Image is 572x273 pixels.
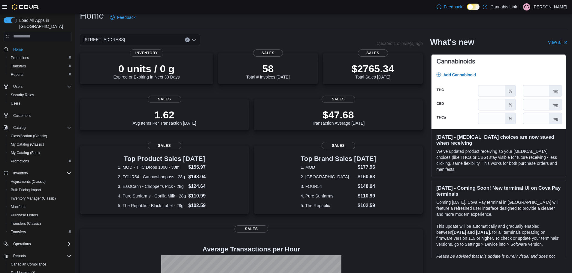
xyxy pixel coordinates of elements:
button: Classification (Classic) [6,132,74,140]
span: Sales [253,49,283,57]
a: View allExternal link [548,40,567,45]
span: My Catalog (Classic) [11,142,44,147]
a: Classification (Classic) [8,132,50,140]
a: Purchase Orders [8,212,41,219]
span: Sales [235,225,268,233]
a: Transfers (Classic) [8,220,43,227]
button: Inventory [11,170,30,177]
button: Transfers [6,228,74,236]
span: Transfers [8,228,71,236]
span: Transfers [8,63,71,70]
h2: What's new [430,37,474,47]
button: Promotions [6,54,74,62]
h3: [DATE] - [MEDICAL_DATA] choices are now saved when receiving [436,134,561,146]
p: We've updated product receiving so your [MEDICAL_DATA] choices (like THCa or CBG) stay visible fo... [436,148,561,172]
span: Users [11,83,71,90]
button: Reports [11,252,28,260]
button: My Catalog (Classic) [6,140,74,149]
p: Coming [DATE], Cova Pay terminal in [GEOGRAPHIC_DATA] will feature a refreshed user interface des... [436,199,561,217]
div: Expired or Expiring in Next 30 Days [113,63,180,79]
span: CD [524,3,529,10]
span: Load All Apps in [GEOGRAPHIC_DATA] [17,17,71,29]
button: Catalog [1,123,74,132]
dt: 1. MOD - THC Drops 1000 - 30ml [118,164,186,170]
span: Reports [8,71,71,78]
button: Purchase Orders [6,211,74,219]
span: Operations [13,242,31,246]
button: Inventory Manager (Classic) [6,194,74,203]
a: Customers [11,112,33,119]
button: Bulk Pricing Import [6,186,74,194]
em: Please be advised that this update is purely visual and does not impact payment functionality. [436,254,555,265]
span: Transfers [11,64,26,69]
a: Transfers [8,228,28,236]
span: Home [11,46,71,53]
button: Operations [11,240,33,248]
dd: $102.59 [188,202,211,209]
h3: Top Product Sales [DATE] [118,155,211,162]
span: Sales [148,96,181,103]
span: Promotions [11,159,29,164]
img: Cova [12,4,39,10]
strong: [DATE] and [DATE] [452,230,490,235]
button: Inventory [1,169,74,177]
a: Adjustments (Classic) [8,178,48,185]
dd: $110.99 [188,192,211,200]
p: 58 [246,63,289,75]
button: Transfers [6,62,74,70]
button: Adjustments (Classic) [6,177,74,186]
button: Operations [1,240,74,248]
button: Transfers (Classic) [6,219,74,228]
span: My Catalog (Beta) [11,150,40,155]
p: Updated 1 minute(s) ago [377,41,423,46]
button: Promotions [6,157,74,165]
dt: 4. Pure Sunfarms [301,193,355,199]
a: Manifests [8,203,29,210]
dd: $155.97 [188,164,211,171]
input: Dark Mode [467,4,480,10]
a: My Catalog (Classic) [8,141,47,148]
button: Reports [6,70,74,79]
span: My Catalog (Beta) [8,149,71,156]
span: Reports [11,252,71,260]
p: $2765.34 [352,63,394,75]
dt: 5. The Republic [301,203,355,209]
a: Promotions [8,158,32,165]
dt: 4. Pure Sunfarms - Gorilla Milk - 28g [118,193,186,199]
span: Users [8,100,71,107]
span: Canadian Compliance [8,261,71,268]
button: Canadian Compliance [6,260,74,269]
button: Reports [1,252,74,260]
span: Catalog [13,125,26,130]
dt: 1. MOD [301,164,355,170]
button: My Catalog (Beta) [6,149,74,157]
span: Home [13,47,23,52]
span: Security Roles [11,93,34,97]
a: Users [8,100,23,107]
a: Canadian Compliance [8,261,49,268]
span: Security Roles [8,91,71,99]
svg: External link [564,41,567,44]
dt: 3. EastCann - Chopper's Pick - 28g [118,183,186,189]
span: Classification (Classic) [8,132,71,140]
span: Reports [11,72,23,77]
dt: 5. The Republic - Black Label - 28g [118,203,186,209]
span: Inventory [11,170,71,177]
div: Avg Items Per Transaction [DATE] [133,109,196,126]
div: Total Sales [DATE] [352,63,394,79]
span: Manifests [8,203,71,210]
span: Classification (Classic) [11,134,47,138]
a: Bulk Pricing Import [8,186,44,194]
dd: $124.64 [188,183,211,190]
span: Bulk Pricing Import [8,186,71,194]
span: Adjustments (Classic) [8,178,71,185]
p: 1.62 [133,109,196,121]
span: Inventory [130,49,163,57]
a: Security Roles [8,91,36,99]
span: Inventory Manager (Classic) [8,195,71,202]
span: Inventory Manager (Classic) [11,196,56,201]
span: Customers [11,112,71,119]
dd: $148.04 [188,173,211,180]
span: Bulk Pricing Import [11,188,41,192]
